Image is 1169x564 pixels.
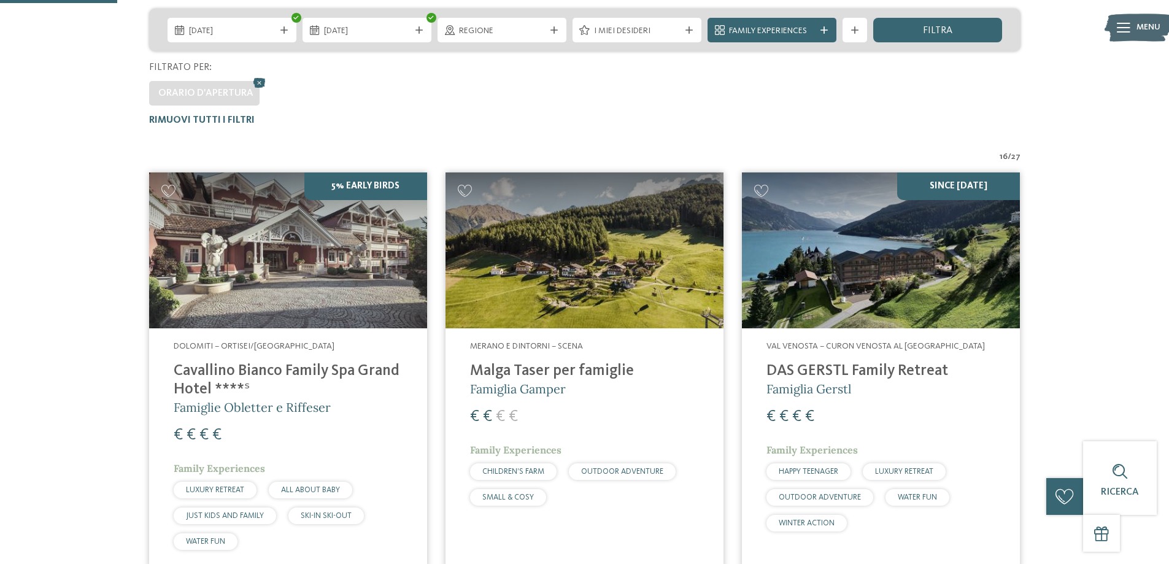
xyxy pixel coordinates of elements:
[594,25,680,37] span: I miei desideri
[324,25,410,37] span: [DATE]
[186,538,225,546] span: WATER FUN
[186,486,244,494] span: LUXURY RETREAT
[174,427,183,443] span: €
[779,493,861,501] span: OUTDOOR ADVENTURE
[301,512,352,520] span: SKI-IN SKI-OUT
[483,409,492,425] span: €
[792,409,801,425] span: €
[189,25,275,37] span: [DATE]
[496,409,505,425] span: €
[470,381,566,396] span: Famiglia Gamper
[923,26,952,36] span: filtra
[875,468,933,476] span: LUXURY RETREAT
[281,486,340,494] span: ALL ABOUT BABY
[729,25,815,37] span: Family Experiences
[581,468,663,476] span: OUTDOOR ADVENTURE
[470,342,583,350] span: Merano e dintorni – Scena
[1000,151,1008,163] span: 16
[174,342,334,350] span: Dolomiti – Ortisei/[GEOGRAPHIC_DATA]
[898,493,937,501] span: WATER FUN
[1011,151,1020,163] span: 27
[766,381,851,396] span: Famiglia Gerstl
[459,25,545,37] span: Regione
[187,427,196,443] span: €
[446,172,723,329] img: Cercate un hotel per famiglie? Qui troverete solo i migliori!
[470,409,479,425] span: €
[149,115,255,125] span: Rimuovi tutti i filtri
[174,400,331,415] span: Famiglie Obletter e Riffeser
[482,493,534,501] span: SMALL & COSY
[766,409,776,425] span: €
[766,444,858,456] span: Family Experiences
[805,409,814,425] span: €
[1008,151,1011,163] span: /
[199,427,209,443] span: €
[174,462,265,474] span: Family Experiences
[766,362,995,381] h4: DAS GERSTL Family Retreat
[470,362,699,381] h4: Malga Taser per famiglie
[779,519,835,527] span: WINTER ACTION
[149,63,212,72] span: Filtrato per:
[158,88,253,98] span: Orario d'apertura
[1101,487,1139,497] span: Ricerca
[779,468,838,476] span: HAPPY TEENAGER
[766,342,985,350] span: Val Venosta – Curon Venosta al [GEOGRAPHIC_DATA]
[212,427,222,443] span: €
[779,409,789,425] span: €
[470,444,561,456] span: Family Experiences
[186,512,264,520] span: JUST KIDS AND FAMILY
[174,362,403,399] h4: Cavallino Bianco Family Spa Grand Hotel ****ˢ
[742,172,1020,329] img: Cercate un hotel per famiglie? Qui troverete solo i migliori!
[149,172,427,329] img: Family Spa Grand Hotel Cavallino Bianco ****ˢ
[482,468,544,476] span: CHILDREN’S FARM
[509,409,518,425] span: €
